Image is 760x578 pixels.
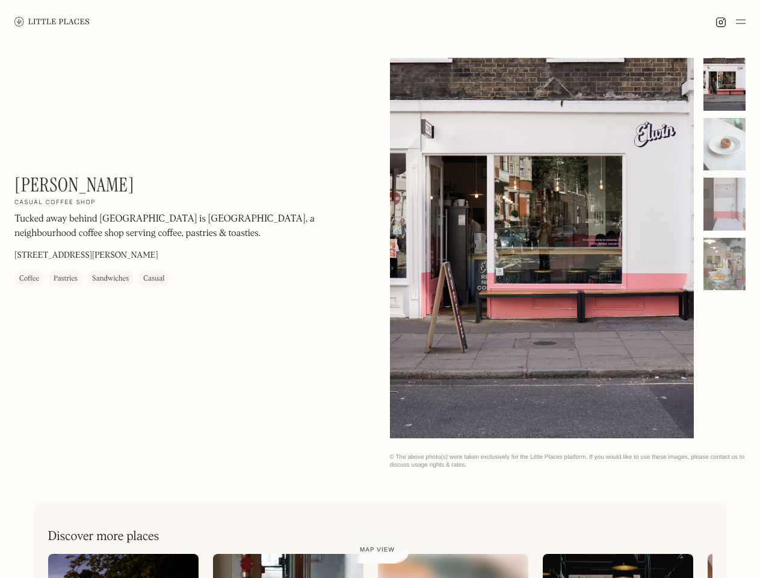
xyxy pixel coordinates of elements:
[48,529,159,544] h2: Discover more places
[19,273,39,285] div: Coffee
[14,249,158,262] p: [STREET_ADDRESS][PERSON_NAME]
[360,547,395,553] span: Map view
[14,199,96,207] h2: Casual coffee shop
[14,173,134,196] h1: [PERSON_NAME]
[345,537,409,564] a: Map view
[390,453,746,469] div: © The above photo(s) were taken exclusively for the Little Places platform. If you would like to ...
[54,273,78,285] div: Pastries
[143,273,164,285] div: Casual
[92,273,129,285] div: Sandwiches
[14,212,339,241] p: Tucked away behind [GEOGRAPHIC_DATA] is [GEOGRAPHIC_DATA], a neighbourhood coffee shop serving co...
